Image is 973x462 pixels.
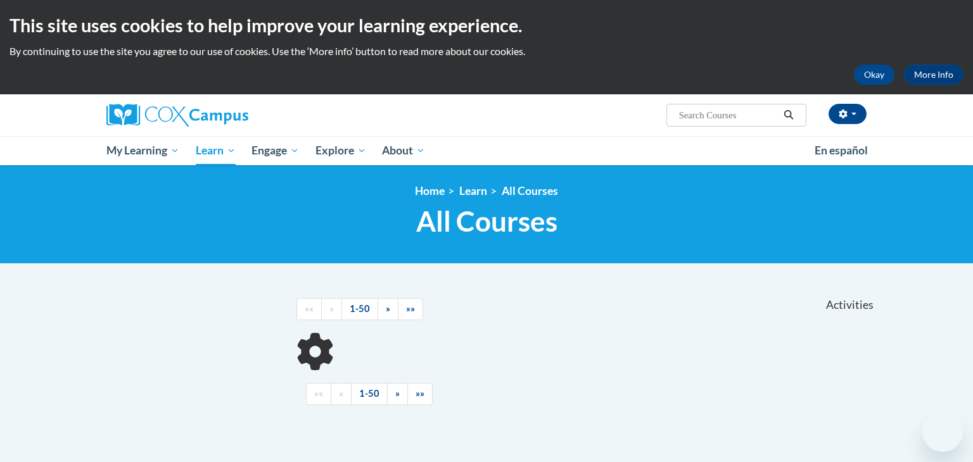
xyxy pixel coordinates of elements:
[296,298,322,320] a: Begining
[815,144,868,157] span: En español
[321,298,342,320] a: Previous
[314,388,323,399] span: ««
[329,303,334,314] span: «
[315,143,366,158] span: Explore
[806,137,876,164] a: En español
[904,65,963,85] a: More Info
[378,298,398,320] a: Next
[922,411,963,452] iframe: Button to launch messaging window
[305,303,314,314] span: ««
[678,108,779,123] input: Search Courses
[307,136,374,165] a: Explore
[415,184,445,197] a: Home
[188,136,244,165] a: Learn
[416,388,424,399] span: »»
[386,303,390,314] span: »
[106,104,347,127] a: Cox Campus
[416,204,557,238] span: All Courses
[779,108,798,123] button: Search
[10,13,963,38] h2: This site uses cookies to help improve your learning experience.
[395,388,400,399] span: »
[106,104,248,127] img: Cox Campus
[826,298,874,312] span: Activities
[251,143,299,158] span: Engage
[398,298,423,320] a: End
[10,44,963,58] p: By continuing to use the site you agree to our use of cookies. Use the ‘More info’ button to read...
[854,65,894,85] button: Okay
[341,298,378,320] a: 1-50
[829,104,867,124] button: Account Settings
[196,143,236,158] span: Learn
[407,383,433,405] a: End
[502,184,558,197] a: All Courses
[243,136,307,165] a: Engage
[406,303,415,314] span: »»
[382,143,425,158] span: About
[106,143,179,158] span: My Learning
[351,383,388,405] a: 1-50
[87,136,886,165] div: Main menu
[331,383,352,405] a: Previous
[374,136,434,165] a: About
[387,383,408,405] a: Next
[98,136,188,165] a: My Learning
[306,383,331,405] a: Begining
[339,388,343,399] span: «
[459,184,487,197] a: Learn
